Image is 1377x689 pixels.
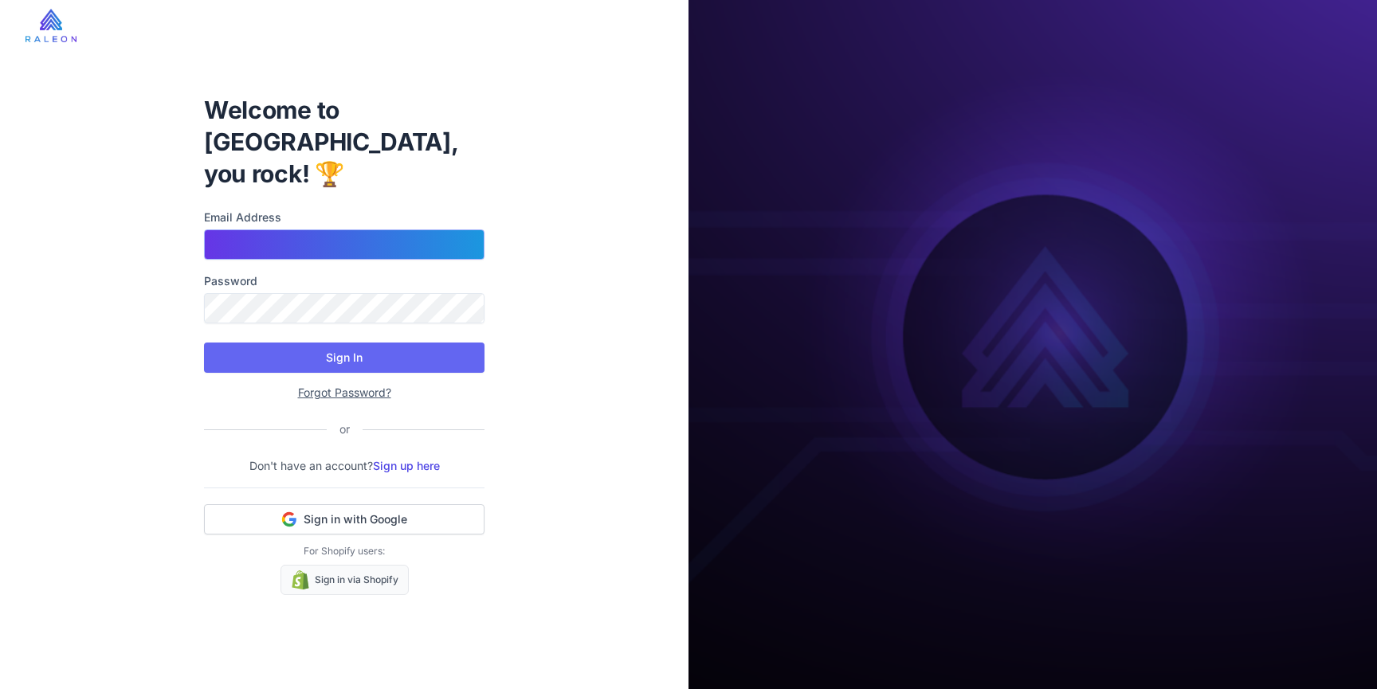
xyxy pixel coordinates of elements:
div: or [327,421,363,438]
button: Sign in with Google [204,504,484,534]
img: raleon-logo-whitebg.9aac0268.jpg [25,9,76,42]
p: Don't have an account? [204,457,484,475]
a: Sign up here [373,459,440,472]
label: Password [204,272,484,290]
a: Sign in via Shopify [280,565,409,595]
span: Sign in with Google [304,511,407,527]
label: Email Address [204,209,484,226]
a: Forgot Password? [298,386,391,399]
button: Sign In [204,343,484,373]
h1: Welcome to [GEOGRAPHIC_DATA], you rock! 🏆 [204,94,484,190]
p: For Shopify users: [204,544,484,558]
